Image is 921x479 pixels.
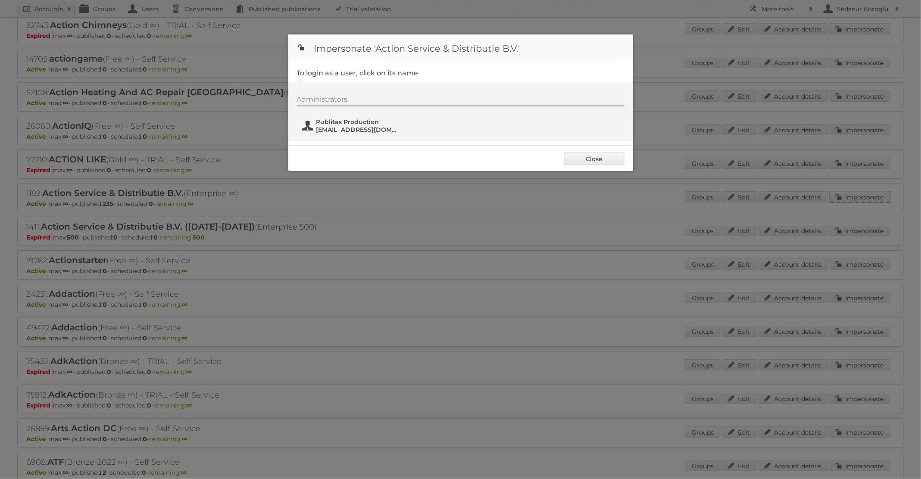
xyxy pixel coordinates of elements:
h1: Impersonate 'Action Service & Distributie B.V.' [288,34,633,60]
span: Publitas Production [316,118,400,126]
a: Close [564,152,624,165]
button: Publitas Production [EMAIL_ADDRESS][DOMAIN_NAME] [301,117,403,134]
span: [EMAIL_ADDRESS][DOMAIN_NAME] [316,126,400,134]
div: Administrators [297,95,624,106]
legend: To login as a user, click on its name [297,69,418,77]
